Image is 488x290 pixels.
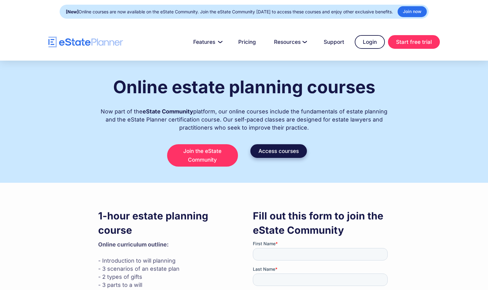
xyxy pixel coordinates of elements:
[398,6,427,17] a: Join now
[316,36,352,48] a: Support
[98,101,390,132] div: Now part of the platform, our online courses include the fundamentals of estate planning and the ...
[186,36,228,48] a: Features
[388,35,440,49] a: Start free trial
[231,36,263,48] a: Pricing
[98,209,235,237] h3: 1-hour estate planning course
[113,77,375,97] h1: Online estate planning courses
[267,36,313,48] a: Resources
[66,9,79,14] strong: [New]
[98,241,169,248] strong: Online curriculum outline: ‍
[253,209,390,237] h3: Fill out this form to join the eState Community
[250,144,307,158] a: Access courses
[167,144,238,167] a: Join the eState Community
[48,37,123,48] a: home
[355,35,385,49] a: Login
[143,108,193,115] strong: eState Community
[66,7,393,16] div: Online courses are now available on the eState Community. Join the eState Community [DATE] to acc...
